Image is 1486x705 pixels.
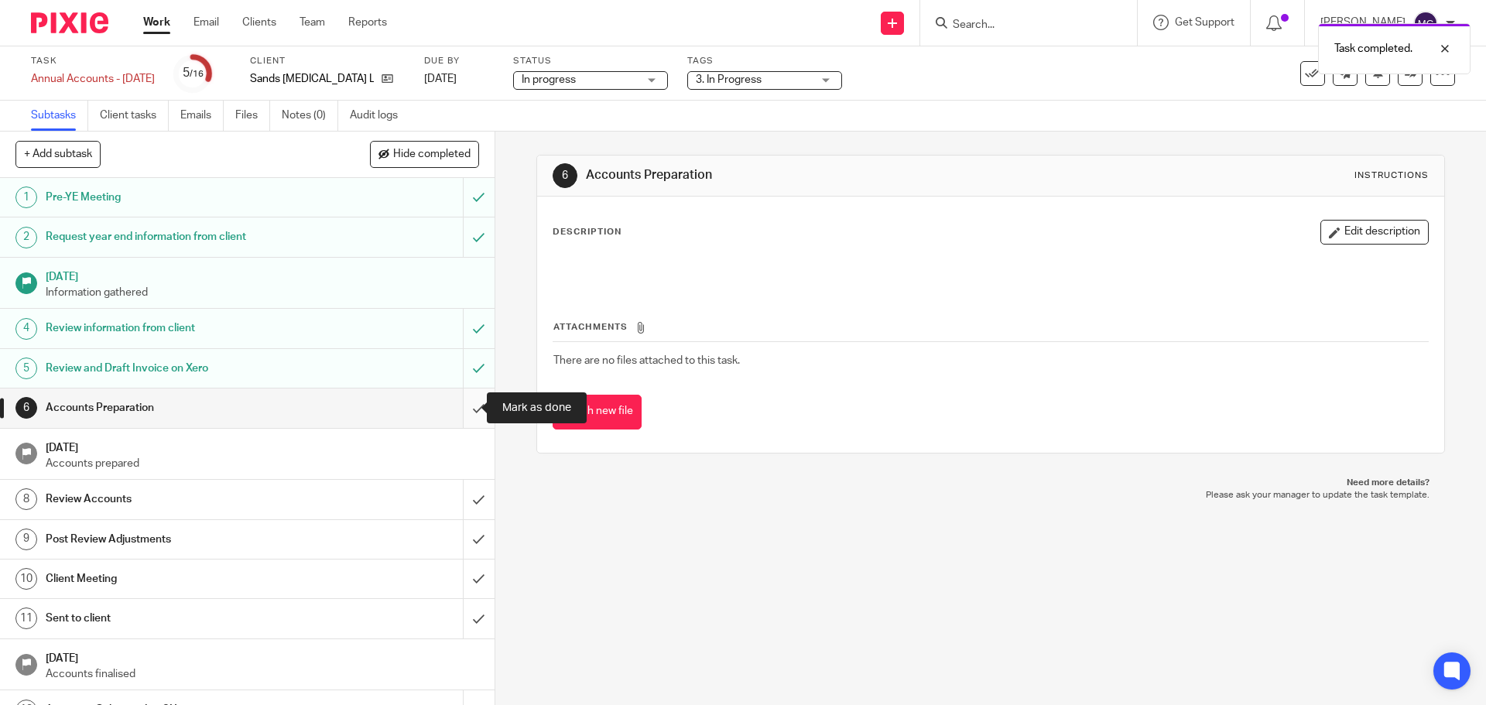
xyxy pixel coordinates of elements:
[300,15,325,30] a: Team
[31,12,108,33] img: Pixie
[687,55,842,67] label: Tags
[193,15,219,30] a: Email
[235,101,270,131] a: Files
[696,74,762,85] span: 3. In Progress
[552,489,1429,501] p: Please ask your manager to update the task template.
[522,74,576,85] span: In progress
[180,101,224,131] a: Emails
[15,318,37,340] div: 4
[183,64,204,82] div: 5
[424,74,457,84] span: [DATE]
[553,323,628,331] span: Attachments
[15,141,101,167] button: + Add subtask
[46,285,479,300] p: Information gathered
[31,71,155,87] div: Annual Accounts - March 2025
[250,71,374,87] p: Sands [MEDICAL_DATA] Ltd
[46,396,313,419] h1: Accounts Preparation
[46,225,313,248] h1: Request year end information from client
[553,226,621,238] p: Description
[46,317,313,340] h1: Review information from client
[15,488,37,510] div: 8
[370,141,479,167] button: Hide completed
[348,15,387,30] a: Reports
[553,395,642,430] button: Attach new file
[15,607,37,629] div: 11
[190,70,204,78] small: /16
[46,488,313,511] h1: Review Accounts
[31,71,155,87] div: Annual Accounts - [DATE]
[1334,41,1412,56] p: Task completed.
[250,55,405,67] label: Client
[46,186,313,209] h1: Pre-YE Meeting
[552,477,1429,489] p: Need more details?
[1413,11,1438,36] img: svg%3E
[242,15,276,30] a: Clients
[46,567,313,590] h1: Client Meeting
[31,55,155,67] label: Task
[46,456,479,471] p: Accounts prepared
[1354,169,1429,182] div: Instructions
[46,647,479,666] h1: [DATE]
[282,101,338,131] a: Notes (0)
[553,355,740,366] span: There are no files attached to this task.
[15,227,37,248] div: 2
[46,666,479,682] p: Accounts finalised
[31,101,88,131] a: Subtasks
[15,358,37,379] div: 5
[15,397,37,419] div: 6
[46,436,479,456] h1: [DATE]
[143,15,170,30] a: Work
[553,163,577,188] div: 6
[46,528,313,551] h1: Post Review Adjustments
[15,187,37,208] div: 1
[350,101,409,131] a: Audit logs
[586,167,1024,183] h1: Accounts Preparation
[46,265,479,285] h1: [DATE]
[1320,220,1429,245] button: Edit description
[513,55,668,67] label: Status
[424,55,494,67] label: Due by
[46,357,313,380] h1: Review and Draft Invoice on Xero
[15,568,37,590] div: 10
[393,149,471,161] span: Hide completed
[46,607,313,630] h1: Sent to client
[15,529,37,550] div: 9
[100,101,169,131] a: Client tasks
